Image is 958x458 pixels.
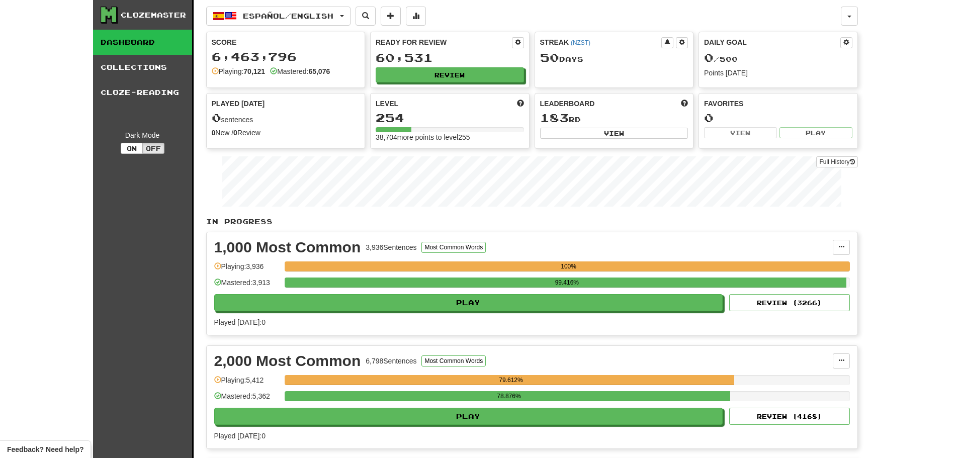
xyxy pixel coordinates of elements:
div: sentences [212,112,360,125]
div: rd [540,112,688,125]
button: Off [142,143,164,154]
a: Dashboard [93,30,192,55]
strong: 0 [212,129,216,137]
span: / 500 [704,55,738,63]
button: Search sentences [356,7,376,26]
div: Daily Goal [704,37,840,48]
div: Dark Mode [101,130,185,140]
div: 99.416% [288,278,846,288]
span: 0 [212,111,221,125]
div: 3,936 Sentences [366,242,416,252]
button: Review (3266) [729,294,850,311]
div: Streak [540,37,662,47]
div: 100% [288,261,850,271]
button: Most Common Words [421,355,486,367]
a: Full History [816,156,857,167]
button: Español/English [206,7,351,26]
div: 0 [704,112,852,124]
span: Played [DATE]: 0 [214,318,266,326]
div: Mastered: [270,66,330,76]
span: This week in points, UTC [681,99,688,109]
span: Open feedback widget [7,444,83,454]
div: 2,000 Most Common [214,353,361,369]
a: Cloze-Reading [93,80,192,105]
strong: 70,121 [243,67,265,75]
div: 1,000 Most Common [214,240,361,255]
button: Review [376,67,524,82]
button: View [540,128,688,139]
button: On [121,143,143,154]
div: Playing: [212,66,266,76]
span: Español / English [243,12,333,20]
div: New / Review [212,128,360,138]
div: Points [DATE] [704,68,852,78]
span: 50 [540,50,559,64]
button: Play [779,127,852,138]
strong: 65,076 [308,67,330,75]
button: View [704,127,777,138]
span: Played [DATE] [212,99,265,109]
div: 60,531 [376,51,524,64]
div: Day s [540,51,688,64]
div: Playing: 5,412 [214,375,280,392]
span: 183 [540,111,569,125]
span: 0 [704,50,714,64]
button: Play [214,294,723,311]
div: 79.612% [288,375,735,385]
button: Review (4168) [729,408,850,425]
div: Ready for Review [376,37,512,47]
div: 254 [376,112,524,124]
strong: 0 [233,129,237,137]
div: 6,798 Sentences [366,356,416,366]
button: More stats [406,7,426,26]
a: (NZST) [571,39,590,46]
div: 6,463,796 [212,50,360,63]
button: Add sentence to collection [381,7,401,26]
a: Collections [93,55,192,80]
div: Score [212,37,360,47]
div: 78.876% [288,391,730,401]
span: Played [DATE]: 0 [214,432,266,440]
span: Level [376,99,398,109]
div: 38,704 more points to level 255 [376,132,524,142]
p: In Progress [206,217,858,227]
div: Playing: 3,936 [214,261,280,278]
div: Favorites [704,99,852,109]
button: Play [214,408,723,425]
span: Leaderboard [540,99,595,109]
div: Mastered: 3,913 [214,278,280,294]
button: Most Common Words [421,242,486,253]
div: Clozemaster [121,10,186,20]
span: Score more points to level up [517,99,524,109]
div: Mastered: 5,362 [214,391,280,408]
